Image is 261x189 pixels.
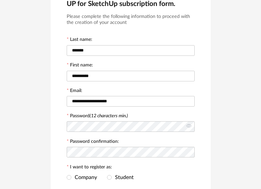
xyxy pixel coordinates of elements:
span: Company [71,175,97,180]
label: Password [70,114,128,118]
label: Password confirmation: [67,139,119,145]
span: Student [112,175,134,180]
label: First name: [67,63,93,69]
label: Last name: [67,37,92,43]
i: (12 characters min.) [90,114,128,118]
h3: Please complete the following information to proceed with the creation of your account [67,14,195,26]
label: Email: [67,88,82,94]
label: I want to register as: [67,165,112,171]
